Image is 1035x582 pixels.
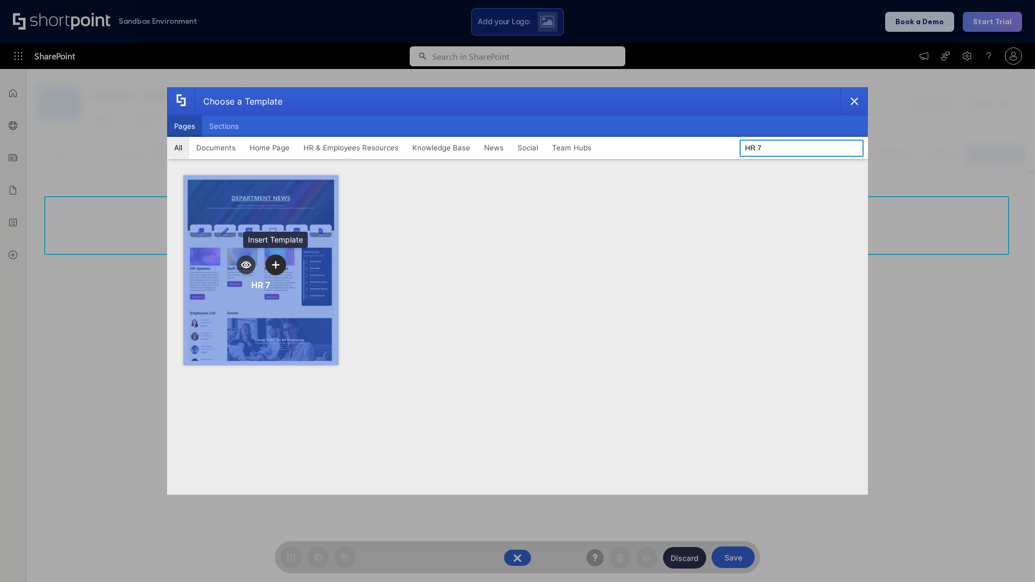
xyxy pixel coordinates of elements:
[202,115,246,137] button: Sections
[981,530,1035,582] iframe: Chat Widget
[243,137,296,158] button: Home Page
[189,137,243,158] button: Documents
[545,137,598,158] button: Team Hubs
[510,137,545,158] button: Social
[740,140,864,157] input: Search
[405,137,477,158] button: Knowledge Base
[195,88,282,115] div: Choose a Template
[251,280,270,290] div: HR 7
[167,137,189,158] button: All
[167,87,868,495] div: template selector
[477,137,510,158] button: News
[167,115,202,137] button: Pages
[296,137,405,158] button: HR & Employees Resources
